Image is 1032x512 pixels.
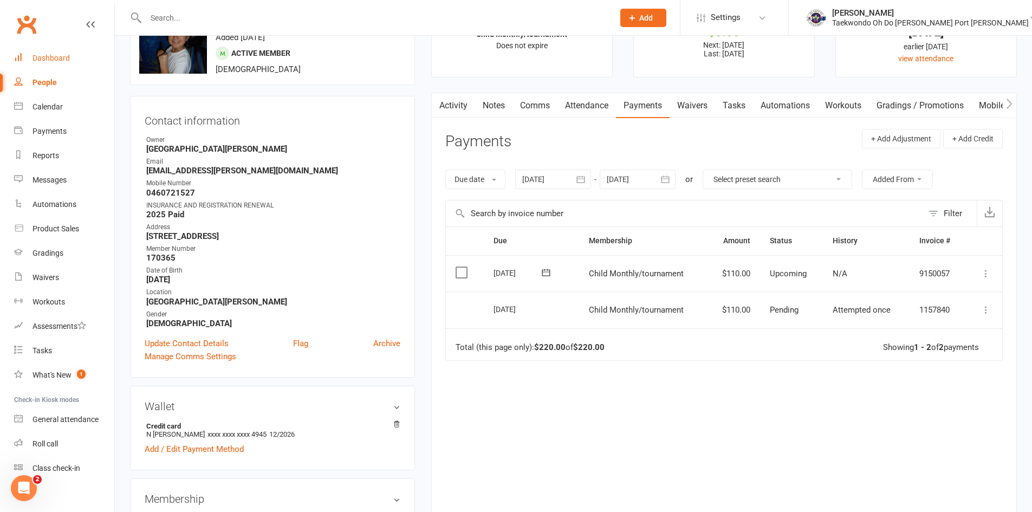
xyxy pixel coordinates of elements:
[817,93,869,118] a: Workouts
[33,176,67,184] div: Messages
[231,49,290,57] span: Active member
[644,41,804,58] p: Next: [DATE] Last: [DATE]
[910,291,966,328] td: 1157840
[616,93,670,118] a: Payments
[484,227,579,255] th: Due
[475,93,512,118] a: Notes
[33,102,63,111] div: Calendar
[146,287,400,297] div: Location
[14,168,114,192] a: Messages
[910,255,966,292] td: 9150057
[445,133,511,150] h3: Payments
[832,18,1029,28] div: Taekwondo Oh Do [PERSON_NAME] Port [PERSON_NAME]
[373,337,400,350] a: Archive
[146,144,400,154] strong: [GEOGRAPHIC_DATA][PERSON_NAME]
[14,456,114,481] a: Class kiosk mode
[557,93,616,118] a: Attendance
[14,432,114,456] a: Roll call
[14,339,114,363] a: Tasks
[707,227,760,255] th: Amount
[883,343,979,352] div: Showing of payments
[146,166,400,176] strong: [EMAIL_ADDRESS][PERSON_NAME][DOMAIN_NAME]
[146,157,400,167] div: Email
[898,54,953,63] a: view attendance
[146,200,400,211] div: INSURANCE AND REGISTRATION RENEWAL
[33,54,70,62] div: Dashboard
[33,371,72,379] div: What's New
[33,127,67,135] div: Payments
[943,129,1003,148] button: + Add Credit
[33,346,52,355] div: Tasks
[33,415,99,424] div: General attendance
[216,64,301,74] span: [DEMOGRAPHIC_DATA]
[14,265,114,290] a: Waivers
[146,275,400,284] strong: [DATE]
[145,400,400,412] h3: Wallet
[823,227,910,255] th: History
[707,255,760,292] td: $110.00
[146,265,400,276] div: Date of Birth
[862,129,940,148] button: + Add Adjustment
[14,119,114,144] a: Payments
[145,443,244,456] a: Add / Edit Payment Method
[145,493,400,505] h3: Membership
[685,173,693,186] div: or
[914,342,931,352] strong: 1 - 2
[910,227,966,255] th: Invoice #
[446,200,923,226] input: Search by invoice number
[534,342,566,352] strong: $220.00
[14,217,114,241] a: Product Sales
[670,93,715,118] a: Waivers
[142,10,606,25] input: Search...
[145,111,400,127] h3: Contact information
[146,210,400,219] strong: 2025 Paid
[146,135,400,145] div: Owner
[146,188,400,198] strong: 0460721527
[944,207,962,220] div: Filter
[145,420,400,440] li: N [PERSON_NAME]
[711,5,741,30] span: Settings
[139,6,207,96] img: image1595928843.png
[456,343,605,352] div: Total (this page only): of
[869,93,971,118] a: Gradings / Promotions
[833,269,847,278] span: N/A
[269,430,295,438] span: 12/2026
[146,231,400,241] strong: [STREET_ADDRESS]
[579,227,707,255] th: Membership
[33,273,59,282] div: Waivers
[293,337,308,350] a: Flag
[805,7,827,29] img: thumb_image1676970799.png
[145,350,236,363] a: Manage Comms Settings
[146,253,400,263] strong: 170365
[77,370,86,379] span: 1
[33,224,79,233] div: Product Sales
[445,170,505,189] button: Due date
[14,407,114,432] a: General attendance kiosk mode
[846,27,1007,38] div: [DATE]
[14,290,114,314] a: Workouts
[644,27,804,38] div: $0.00
[832,8,1029,18] div: [PERSON_NAME]
[14,144,114,168] a: Reports
[145,337,229,350] a: Update Contact Details
[11,475,37,501] iframe: Intercom live chat
[846,41,1007,53] div: earlier [DATE]
[512,93,557,118] a: Comms
[862,170,933,189] button: Added From
[33,297,65,306] div: Workouts
[573,342,605,352] strong: $220.00
[14,314,114,339] a: Assessments
[33,200,76,209] div: Automations
[146,178,400,189] div: Mobile Number
[33,151,59,160] div: Reports
[496,41,548,50] span: Does not expire
[715,93,753,118] a: Tasks
[146,297,400,307] strong: [GEOGRAPHIC_DATA][PERSON_NAME]
[971,93,1030,118] a: Mobile App
[33,439,58,448] div: Roll call
[939,342,944,352] strong: 2
[639,14,653,22] span: Add
[494,301,543,317] div: [DATE]
[146,319,400,328] strong: [DEMOGRAPHIC_DATA]
[146,422,395,430] strong: Credit card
